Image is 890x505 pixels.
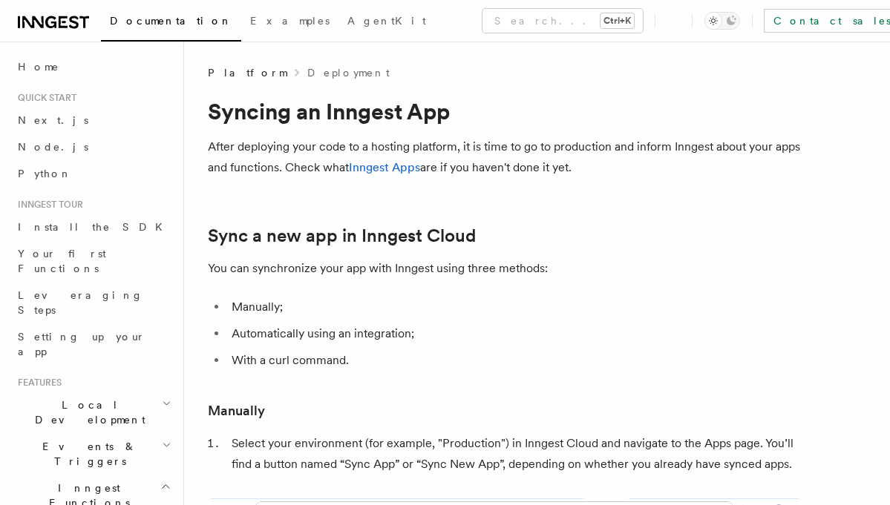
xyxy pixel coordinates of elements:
[601,13,634,28] kbd: Ctrl+K
[208,65,287,80] span: Platform
[12,53,174,80] a: Home
[241,4,338,40] a: Examples
[18,114,88,126] span: Next.js
[227,297,802,317] li: Manually;
[12,433,174,475] button: Events & Triggers
[12,439,162,469] span: Events & Triggers
[12,397,162,427] span: Local Development
[12,160,174,187] a: Python
[12,214,174,240] a: Install the SDK
[18,221,171,233] span: Install the SDK
[12,377,62,389] span: Features
[18,331,145,357] span: Setting up your app
[349,160,420,174] a: Inngest Apps
[101,4,241,42] a: Documentation
[208,400,265,421] a: Manually
[307,65,390,80] a: Deployment
[482,9,643,33] button: Search...Ctrl+K
[18,59,59,74] span: Home
[12,392,174,433] button: Local Development
[12,107,174,133] a: Next.js
[704,12,740,30] button: Toggle dark mode
[227,323,802,344] li: Automatically using an integration;
[12,323,174,365] a: Setting up your app
[12,282,174,323] a: Leveraging Steps
[208,225,476,246] a: Sync a new app in Inngest Cloud
[347,15,426,27] span: AgentKit
[18,248,106,274] span: Your first Functions
[12,240,174,282] a: Your first Functions
[208,258,802,279] p: You can synchronize your app with Inngest using three methods:
[338,4,435,40] a: AgentKit
[250,15,330,27] span: Examples
[227,350,802,371] li: With a curl command.
[110,15,232,27] span: Documentation
[208,136,802,178] p: After deploying your code to a hosting platform, it is time to go to production and inform Innges...
[12,133,174,160] a: Node.js
[208,98,802,125] h1: Syncing an Inngest App
[18,289,143,316] span: Leveraging Steps
[12,199,83,211] span: Inngest tour
[227,433,802,475] li: Select your environment (for example, "Production") in Inngest Cloud and navigate to the Apps pag...
[12,92,76,104] span: Quick start
[18,141,88,153] span: Node.js
[18,168,72,179] span: Python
